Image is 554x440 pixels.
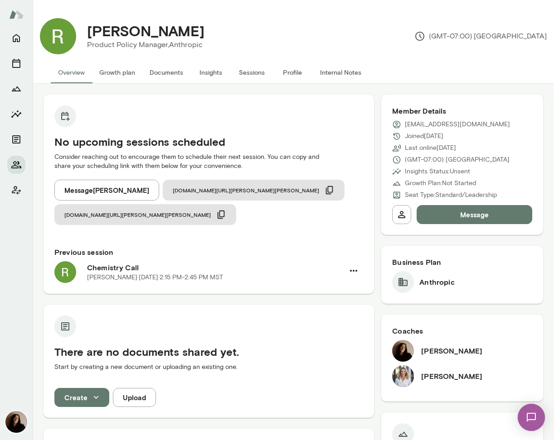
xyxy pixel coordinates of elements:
[392,365,414,387] img: Jennifer Palazzo
[5,411,27,433] img: Fiona Nodar
[417,205,532,224] button: Message
[173,187,319,194] span: [DOMAIN_NAME][URL][PERSON_NAME][PERSON_NAME]
[92,62,142,83] button: Growth plan
[51,62,92,83] button: Overview
[405,191,497,200] p: Seat Type: Standard/Leadership
[405,120,510,129] p: [EMAIL_ADDRESS][DOMAIN_NAME]
[54,363,363,372] p: Start by creating a new document or uploading an existing one.
[419,277,454,287] h6: Anthropic
[54,204,236,225] button: [DOMAIN_NAME][URL][PERSON_NAME][PERSON_NAME]
[7,181,25,199] button: Client app
[392,257,532,268] h6: Business Plan
[392,105,532,116] h6: Member Details
[392,340,414,362] img: Fiona Nodar
[87,22,204,39] h4: [PERSON_NAME]
[40,18,76,54] img: Ryn Linthicum
[54,247,363,258] h6: Previous session
[405,143,456,153] p: Last online [DATE]
[7,105,25,123] button: Insights
[405,155,510,164] p: (GMT-07:00) [GEOGRAPHIC_DATA]
[405,132,443,141] p: Joined [DATE]
[313,62,369,83] button: Internal Notes
[405,167,470,176] p: Insights Status: Unsent
[54,153,363,171] p: Consider reaching out to encourage them to schedule their next session. You can copy and share yo...
[190,62,231,83] button: Insights
[9,6,24,23] img: Mento
[421,371,482,382] h6: [PERSON_NAME]
[7,130,25,148] button: Documents
[414,31,547,42] p: (GMT-07:00) [GEOGRAPHIC_DATA]
[113,388,156,407] button: Upload
[7,29,25,47] button: Home
[7,156,25,174] button: Members
[64,211,211,218] span: [DOMAIN_NAME][URL][PERSON_NAME][PERSON_NAME]
[54,180,159,201] button: Message[PERSON_NAME]
[54,344,363,359] h5: There are no documents shared yet.
[54,134,363,149] h5: No upcoming sessions scheduled
[54,388,109,407] button: Create
[392,325,532,336] h6: Coaches
[87,273,223,282] p: [PERSON_NAME] · [DATE] · 2:15 PM-2:45 PM MST
[421,345,482,356] h6: [PERSON_NAME]
[142,62,190,83] button: Documents
[405,179,476,188] p: Growth Plan: Not Started
[163,180,345,201] button: [DOMAIN_NAME][URL][PERSON_NAME][PERSON_NAME]
[87,262,344,273] h6: Chemistry Call
[272,62,313,83] button: Profile
[7,80,25,98] button: Growth Plan
[7,54,25,72] button: Sessions
[231,62,272,83] button: Sessions
[87,39,204,50] p: Product Policy Manager, Anthropic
